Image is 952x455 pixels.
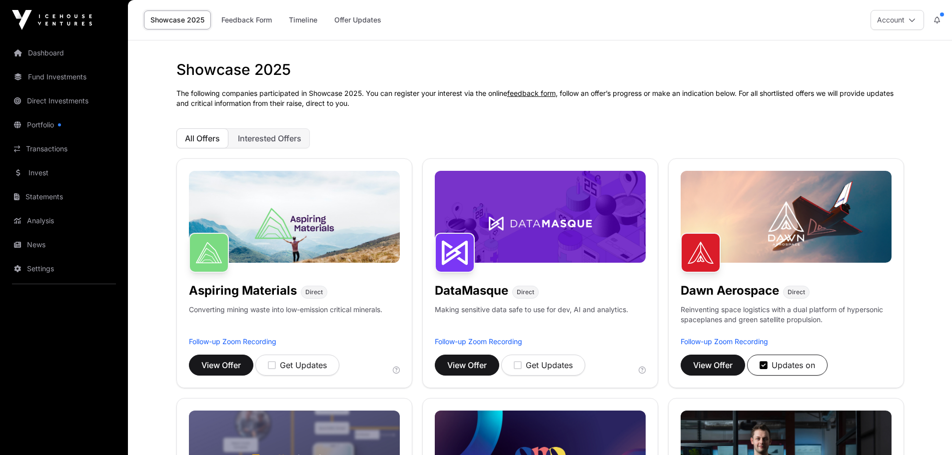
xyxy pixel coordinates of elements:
button: View Offer [435,355,499,376]
img: Aspiring Materials [189,233,229,273]
button: View Offer [189,355,253,376]
a: Portfolio [8,114,120,136]
span: Direct [788,288,805,296]
p: Reinventing space logistics with a dual platform of hypersonic spaceplanes and green satellite pr... [681,305,892,337]
img: Dawn-Banner.jpg [681,171,892,263]
span: Interested Offers [238,133,301,143]
div: Updates on [760,359,815,371]
a: Direct Investments [8,90,120,112]
a: Showcase 2025 [144,10,211,29]
a: Analysis [8,210,120,232]
span: Direct [305,288,323,296]
a: Statements [8,186,120,208]
p: Making sensitive data safe to use for dev, AI and analytics. [435,305,628,337]
img: DataMasque-Banner.jpg [435,171,646,263]
span: View Offer [693,359,733,371]
p: The following companies participated in Showcase 2025. You can register your interest via the onl... [176,88,904,108]
span: View Offer [447,359,487,371]
a: Follow-up Zoom Recording [681,337,768,346]
a: Follow-up Zoom Recording [189,337,276,346]
p: Converting mining waste into low-emission critical minerals. [189,305,382,337]
a: Fund Investments [8,66,120,88]
img: Dawn Aerospace [681,233,721,273]
a: feedback form [507,89,556,97]
a: Transactions [8,138,120,160]
iframe: Chat Widget [902,407,952,455]
button: Get Updates [501,355,585,376]
a: Settings [8,258,120,280]
button: Interested Offers [229,128,310,148]
a: Feedback Form [215,10,278,29]
h1: Dawn Aerospace [681,283,779,299]
button: Updates on [747,355,828,376]
img: Icehouse Ventures Logo [12,10,92,30]
button: Account [871,10,924,30]
h1: Aspiring Materials [189,283,297,299]
button: All Offers [176,128,228,148]
span: View Offer [201,359,241,371]
button: View Offer [681,355,745,376]
a: Follow-up Zoom Recording [435,337,522,346]
img: DataMasque [435,233,475,273]
img: Aspiring-Banner.jpg [189,171,400,263]
a: News [8,234,120,256]
h1: DataMasque [435,283,508,299]
a: Timeline [282,10,324,29]
span: All Offers [185,133,220,143]
div: Get Updates [514,359,573,371]
a: Offer Updates [328,10,388,29]
div: Get Updates [268,359,327,371]
span: Direct [517,288,534,296]
a: Invest [8,162,120,184]
button: Get Updates [255,355,339,376]
a: Dashboard [8,42,120,64]
h1: Showcase 2025 [176,60,904,78]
